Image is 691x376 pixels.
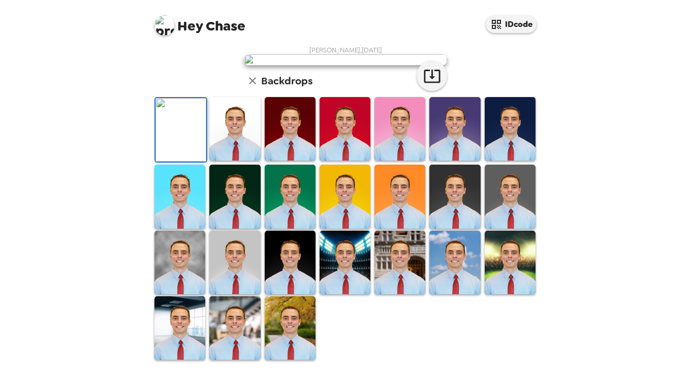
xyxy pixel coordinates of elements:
[154,10,245,33] span: Chase
[244,54,447,66] img: user
[177,17,203,35] span: Hey
[155,98,206,162] img: Original
[486,15,537,33] button: IDcode
[154,15,175,36] img: profile pic
[261,73,312,89] h6: Backdrops
[309,46,382,54] span: [PERSON_NAME] , [DATE]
